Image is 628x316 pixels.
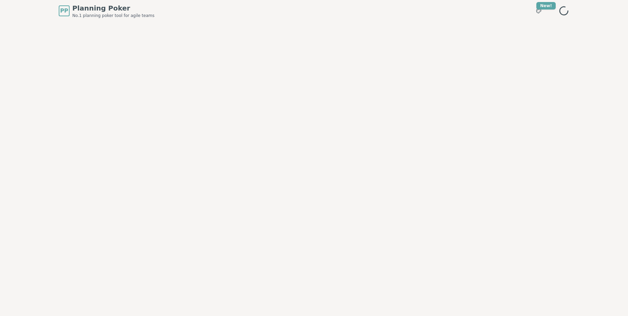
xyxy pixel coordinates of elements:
[72,3,154,13] span: Planning Poker
[72,13,154,18] span: No.1 planning poker tool for agile teams
[60,7,68,15] span: PP
[536,2,556,9] div: New!
[533,5,545,17] button: New!
[59,3,154,18] a: PPPlanning PokerNo.1 planning poker tool for agile teams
